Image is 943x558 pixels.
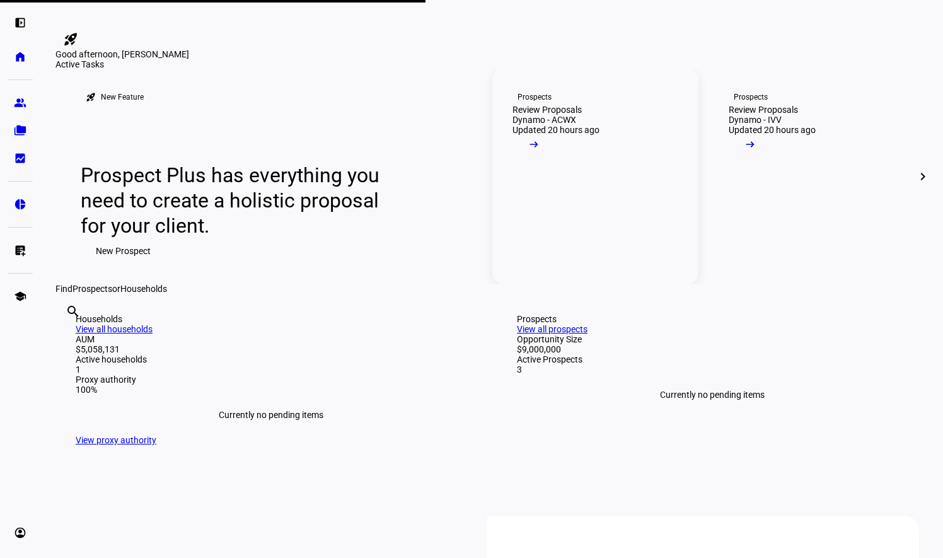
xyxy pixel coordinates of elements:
[76,314,466,324] div: Households
[8,44,33,69] a: home
[76,364,466,375] div: 1
[72,284,112,294] span: Prospects
[63,32,78,47] mat-icon: rocket_launch
[709,69,915,284] a: ProspectsReview ProposalsDynamo - IVVUpdated 20 hours ago
[81,238,166,264] button: New Prospect
[76,324,153,334] a: View all households
[14,198,26,211] eth-mat-symbol: pie_chart
[14,16,26,29] eth-mat-symbol: left_panel_open
[492,69,698,284] a: ProspectsReview ProposalsDynamo - ACWXUpdated 20 hours ago
[8,90,33,115] a: group
[512,125,599,135] div: Updated 20 hours ago
[76,385,466,395] div: 100%
[528,138,540,151] mat-icon: arrow_right_alt
[86,92,96,102] mat-icon: rocket_launch
[55,284,928,294] div: Find or
[517,334,908,344] div: Opportunity Size
[517,354,908,364] div: Active Prospects
[101,92,144,102] div: New Feature
[81,163,386,238] div: Prospect Plus has everything you need to create a holistic proposal for your client.
[120,284,167,294] span: Households
[517,324,587,334] a: View all prospects
[517,364,908,375] div: 3
[55,49,928,59] div: Good afternoon, [PERSON_NAME]
[76,395,466,435] div: Currently no pending items
[512,105,582,115] div: Review Proposals
[8,146,33,171] a: bid_landscape
[76,375,466,385] div: Proxy authority
[8,192,33,217] a: pie_chart
[734,92,768,102] div: Prospects
[729,105,798,115] div: Review Proposals
[76,334,466,344] div: AUM
[14,152,26,165] eth-mat-symbol: bid_landscape
[96,238,151,264] span: New Prospect
[14,50,26,63] eth-mat-symbol: home
[744,138,756,151] mat-icon: arrow_right_alt
[14,526,26,539] eth-mat-symbol: account_circle
[14,290,26,303] eth-mat-symbol: school
[518,92,552,102] div: Prospects
[517,344,908,354] div: $9,000,000
[14,244,26,257] eth-mat-symbol: list_alt_add
[76,435,156,445] a: View proxy authority
[14,124,26,137] eth-mat-symbol: folder_copy
[66,321,68,336] input: Enter name of prospect or household
[729,125,816,135] div: Updated 20 hours ago
[76,354,466,364] div: Active households
[517,314,908,324] div: Prospects
[729,115,782,125] div: Dynamo - IVV
[76,344,466,354] div: $5,058,131
[8,118,33,143] a: folder_copy
[517,375,908,415] div: Currently no pending items
[55,59,928,69] div: Active Tasks
[66,304,81,319] mat-icon: search
[512,115,576,125] div: Dynamo - ACWX
[14,96,26,109] eth-mat-symbol: group
[915,169,930,184] mat-icon: chevron_right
